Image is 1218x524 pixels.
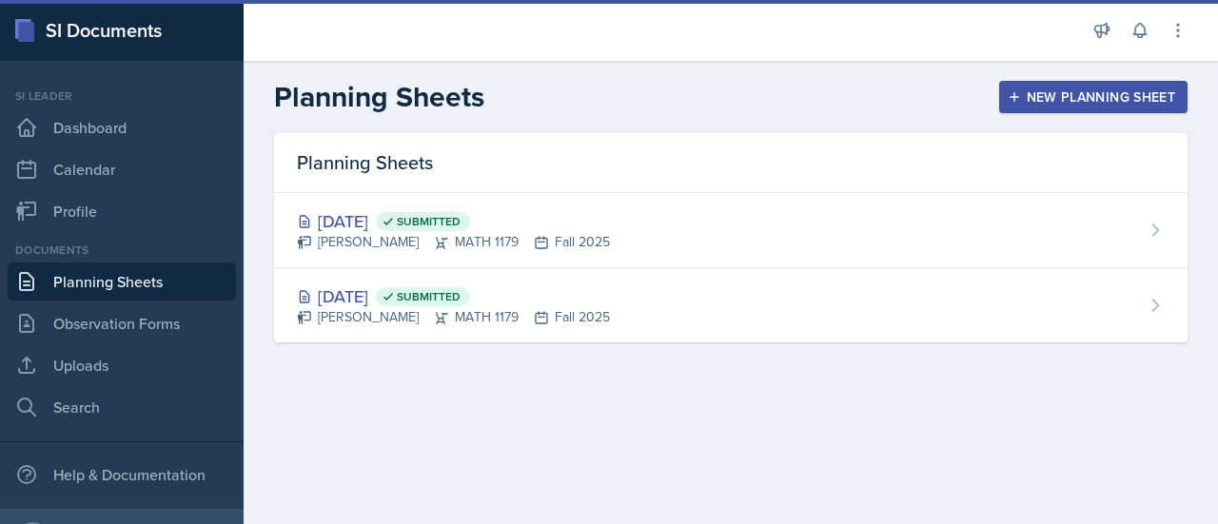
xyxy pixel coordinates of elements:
[8,304,236,342] a: Observation Forms
[397,214,461,229] span: Submitted
[8,262,236,301] a: Planning Sheets
[274,80,484,114] h2: Planning Sheets
[297,208,610,234] div: [DATE]
[297,307,610,327] div: [PERSON_NAME] MATH 1179 Fall 2025
[8,87,236,105] div: Si leader
[8,346,236,384] a: Uploads
[8,192,236,230] a: Profile
[8,150,236,188] a: Calendar
[8,242,236,259] div: Documents
[8,108,236,146] a: Dashboard
[274,133,1188,193] div: Planning Sheets
[297,283,610,309] div: [DATE]
[999,81,1188,113] button: New Planning Sheet
[8,456,236,494] div: Help & Documentation
[274,268,1188,342] a: [DATE] Submitted [PERSON_NAME]MATH 1179Fall 2025
[1012,89,1175,105] div: New Planning Sheet
[397,289,461,304] span: Submitted
[8,388,236,426] a: Search
[297,232,610,252] div: [PERSON_NAME] MATH 1179 Fall 2025
[274,193,1188,268] a: [DATE] Submitted [PERSON_NAME]MATH 1179Fall 2025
